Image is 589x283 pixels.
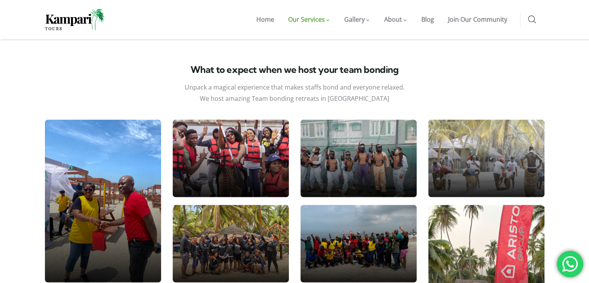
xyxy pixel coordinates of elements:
[344,15,365,24] span: Gallery
[45,9,105,30] img: Home
[47,82,543,104] div: Unpack a magical experience that makes staffs bond and everyone relaxed. We host amazing Team bon...
[557,251,583,277] div: 'Chat
[288,15,325,24] span: Our Services
[384,15,402,24] span: About
[421,15,434,24] span: Blog
[256,15,274,24] span: Home
[47,65,543,74] h3: What to expect when we host your team bonding
[448,15,507,24] span: Join Our Community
